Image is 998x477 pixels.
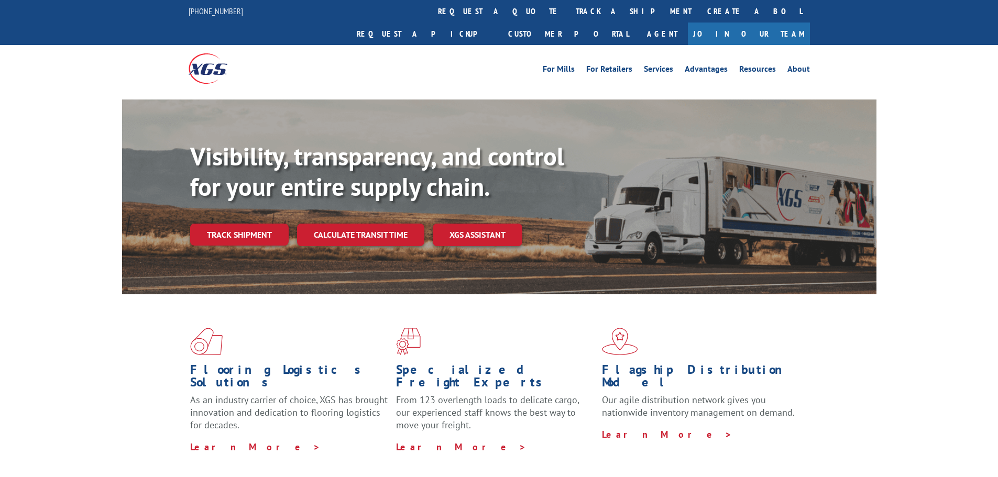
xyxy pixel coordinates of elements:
img: xgs-icon-focused-on-flooring-red [396,328,421,355]
h1: Flooring Logistics Solutions [190,363,388,394]
h1: Flagship Distribution Model [602,363,800,394]
a: Learn More > [396,441,527,453]
a: Advantages [685,65,728,76]
a: Services [644,65,673,76]
a: Resources [739,65,776,76]
img: xgs-icon-total-supply-chain-intelligence-red [190,328,223,355]
a: About [787,65,810,76]
a: Agent [637,23,688,45]
a: Join Our Team [688,23,810,45]
a: Customer Portal [500,23,637,45]
a: Request a pickup [349,23,500,45]
a: For Retailers [586,65,632,76]
a: [PHONE_NUMBER] [189,6,243,16]
span: As an industry carrier of choice, XGS has brought innovation and dedication to flooring logistics... [190,394,388,431]
a: Learn More > [190,441,321,453]
a: Track shipment [190,224,289,246]
h1: Specialized Freight Experts [396,363,594,394]
span: Our agile distribution network gives you nationwide inventory management on demand. [602,394,795,418]
p: From 123 overlength loads to delicate cargo, our experienced staff knows the best way to move you... [396,394,594,440]
a: Learn More > [602,428,732,440]
img: xgs-icon-flagship-distribution-model-red [602,328,638,355]
a: XGS ASSISTANT [433,224,522,246]
a: For Mills [543,65,575,76]
b: Visibility, transparency, and control for your entire supply chain. [190,140,564,203]
a: Calculate transit time [297,224,424,246]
